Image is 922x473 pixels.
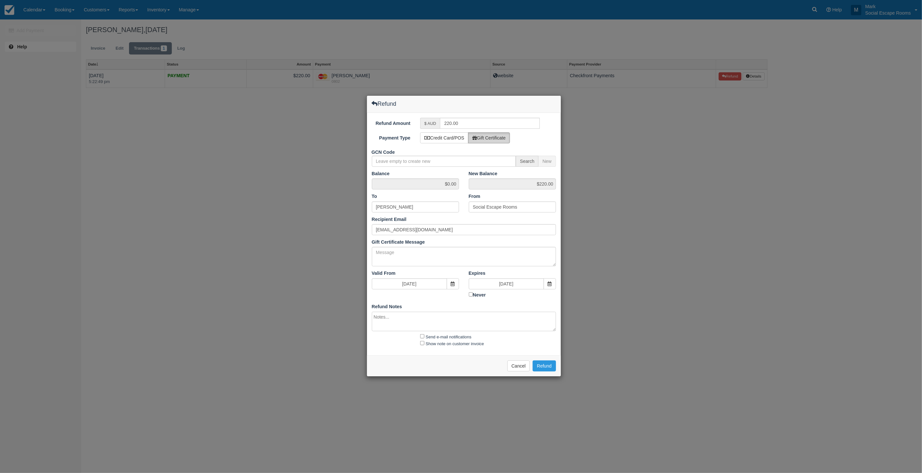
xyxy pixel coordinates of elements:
span: Search [516,156,538,167]
input: Name [469,201,556,212]
label: Never [469,291,556,298]
span: $220.00 [469,178,556,189]
label: Valid From [372,270,396,277]
label: Gift Certificate Message [372,239,425,246]
span: New [538,156,556,167]
input: Leave empty to create new [372,156,516,167]
label: Gift Certificate [468,132,510,143]
small: $ AUD [424,121,436,126]
label: Credit Card/POS [420,132,468,143]
input: Valid number required. [440,118,539,129]
label: Refund Amount [367,118,416,127]
label: From [469,193,480,200]
label: Payment Type [367,132,416,141]
label: Recipient Email [372,216,407,223]
label: Show note on customer invoice [426,341,484,346]
label: Refund Notes [372,303,402,310]
h4: Refund [372,101,396,107]
input: Never [469,292,473,297]
input: Name [372,201,459,212]
label: Balance [372,170,390,177]
label: Send e-mail notifications [426,334,471,339]
label: Expires [469,270,486,277]
span: $0.00 [372,178,459,189]
label: GCN Code [367,147,416,156]
label: To [372,193,377,200]
label: New Balance [469,170,498,177]
input: Email [372,224,556,235]
button: Refund [533,360,556,371]
button: Cancel [507,360,530,371]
